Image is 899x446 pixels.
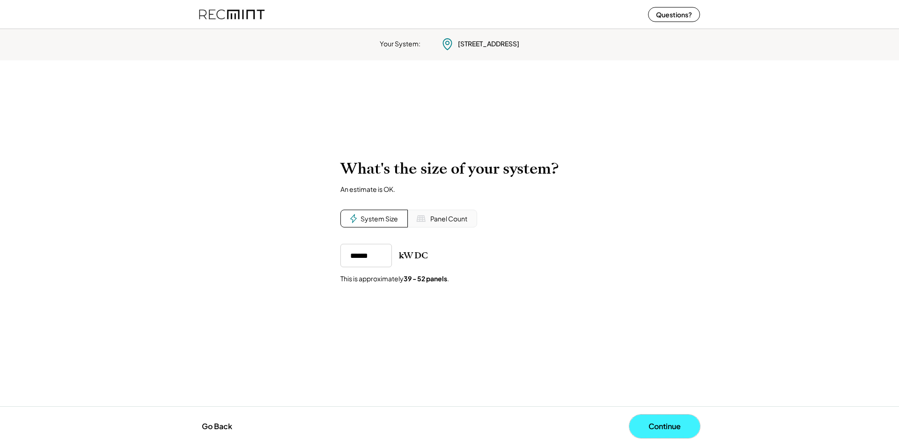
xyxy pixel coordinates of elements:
img: Solar%20Panel%20Icon%20%281%29.svg [416,214,426,223]
h2: What's the size of your system? [340,160,559,178]
div: System Size [361,214,398,224]
img: recmint-logotype%403x%20%281%29.jpeg [199,2,265,27]
div: Your System: [380,39,420,49]
button: Go Back [199,416,235,437]
div: kW DC [399,250,428,261]
div: This is approximately . [340,274,449,284]
button: Continue [629,415,700,438]
button: Questions? [648,7,700,22]
div: [STREET_ADDRESS] [458,39,519,49]
div: An estimate is OK. [340,185,395,193]
div: Panel Count [430,214,467,224]
strong: 39 - 52 panels [404,274,447,283]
